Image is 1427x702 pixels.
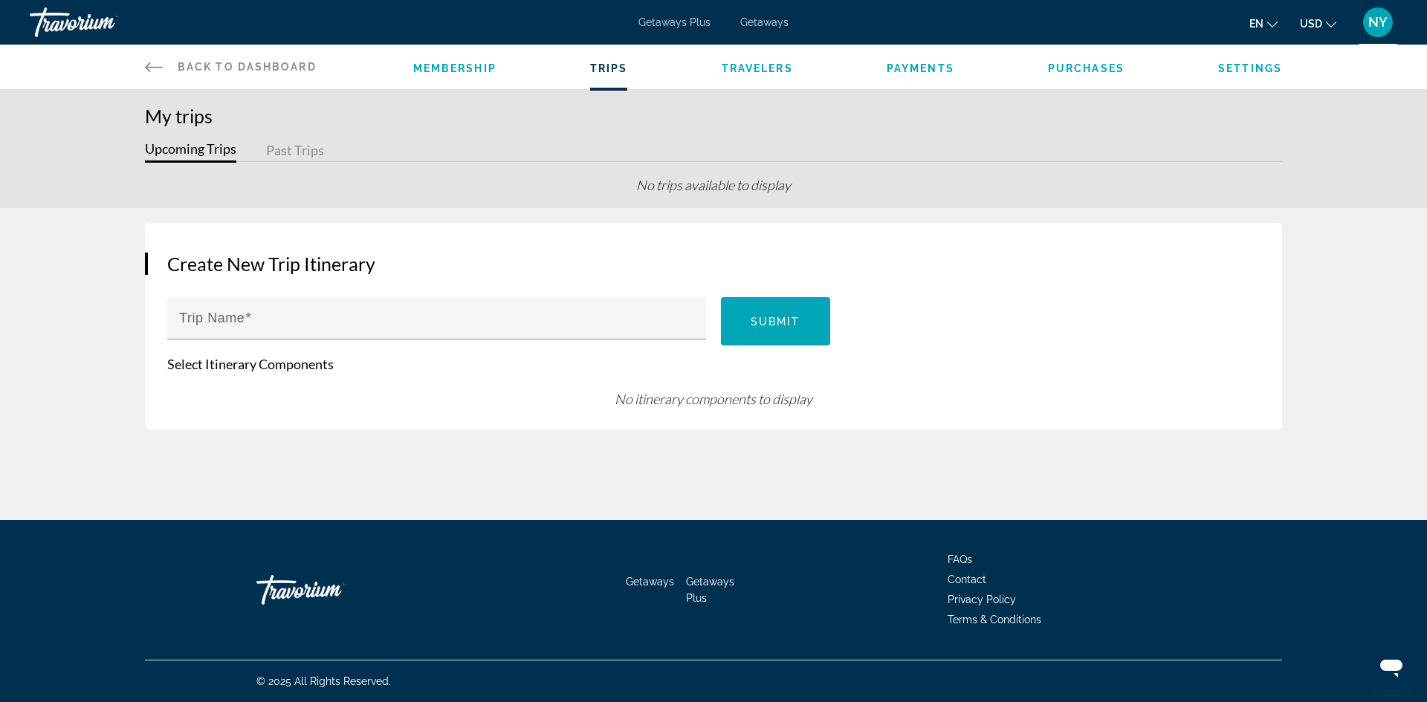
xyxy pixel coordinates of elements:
iframe: Button to launch messaging window [1368,643,1415,690]
h1: My trips [145,105,1282,127]
span: © 2025 All Rights Reserved. [256,675,391,687]
p: Select Itinerary Components [167,356,1260,372]
a: Membership [413,62,496,74]
span: USD [1300,18,1322,30]
button: Change currency [1300,13,1336,34]
div: No trips available to display [145,177,1282,208]
a: Getaways [740,16,789,28]
a: Travorium [256,568,405,612]
a: Getaways Plus [686,576,734,604]
a: Settings [1218,62,1282,74]
a: Privacy Policy [948,594,1016,605]
a: Trips [590,62,628,74]
a: Travelers [722,62,793,74]
button: Past Trips [266,140,324,163]
button: User Menu [1359,7,1397,38]
span: Back to Dashboard [178,61,317,73]
span: Submit [751,316,800,328]
a: Terms & Conditions [948,614,1041,625]
button: Submit [721,297,830,345]
a: Travorium [30,3,178,42]
a: Contact [948,573,986,585]
a: Getaways Plus [638,16,711,28]
a: Back to Dashboard [145,45,317,89]
a: Getaways [626,576,674,588]
a: Payments [887,62,954,74]
a: FAQs [948,553,972,565]
span: en [1249,18,1263,30]
span: NY [1368,15,1388,30]
button: Change language [1249,13,1278,34]
a: Purchases [1048,62,1125,74]
mat-label: Trip Name [179,311,245,325]
h3: Create New Trip Itinerary [167,253,1260,275]
div: No itinerary components to display [167,391,1260,407]
button: Upcoming Trips [145,140,236,163]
